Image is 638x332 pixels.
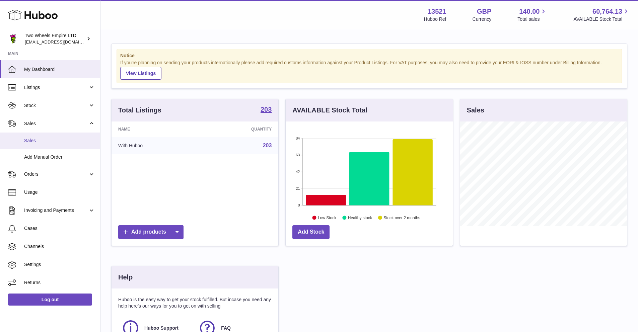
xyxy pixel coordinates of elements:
a: View Listings [120,67,161,80]
span: Settings [24,261,95,268]
text: 21 [296,186,300,190]
span: Invoicing and Payments [24,207,88,214]
td: With Huboo [112,137,200,154]
a: Add Stock [292,225,330,239]
a: 60,764.13 AVAILABLE Stock Total [573,7,630,22]
span: Total sales [517,16,547,22]
text: Healthy stock [348,215,372,220]
a: 203 [263,143,272,148]
h3: Sales [467,106,484,115]
strong: 13521 [428,7,446,16]
span: Orders [24,171,88,177]
span: Channels [24,243,95,250]
text: Stock over 2 months [384,215,420,220]
text: Low Stock [318,215,337,220]
div: Currency [473,16,492,22]
div: Huboo Ref [424,16,446,22]
div: Two Wheels Empire LTD [25,32,85,45]
h3: AVAILABLE Stock Total [292,106,367,115]
span: 60,764.13 [592,7,622,16]
img: justas@twowheelsempire.com [8,34,18,44]
text: 84 [296,136,300,140]
a: 203 [261,106,272,114]
p: Huboo is the easy way to get your stock fulfilled. But incase you need any help here's our ways f... [118,297,272,309]
span: Sales [24,120,88,127]
th: Quantity [200,121,278,137]
span: [EMAIL_ADDRESS][DOMAIN_NAME] [25,39,98,45]
span: FAQ [221,325,231,331]
span: Cases [24,225,95,232]
span: Returns [24,279,95,286]
span: Huboo Support [144,325,179,331]
span: My Dashboard [24,66,95,73]
text: 63 [296,153,300,157]
text: 42 [296,170,300,174]
span: Listings [24,84,88,91]
strong: Notice [120,53,618,59]
h3: Total Listings [118,106,161,115]
h3: Help [118,273,133,282]
strong: 203 [261,106,272,113]
a: Add products [118,225,184,239]
th: Name [112,121,200,137]
span: Add Manual Order [24,154,95,160]
strong: GBP [477,7,491,16]
span: Sales [24,138,95,144]
text: 0 [298,203,300,207]
span: 140.00 [519,7,540,16]
span: Usage [24,189,95,195]
span: Stock [24,102,88,109]
a: Log out [8,294,92,306]
div: If you're planning on sending your products internationally please add required customs informati... [120,60,618,80]
span: AVAILABLE Stock Total [573,16,630,22]
a: 140.00 Total sales [517,7,547,22]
